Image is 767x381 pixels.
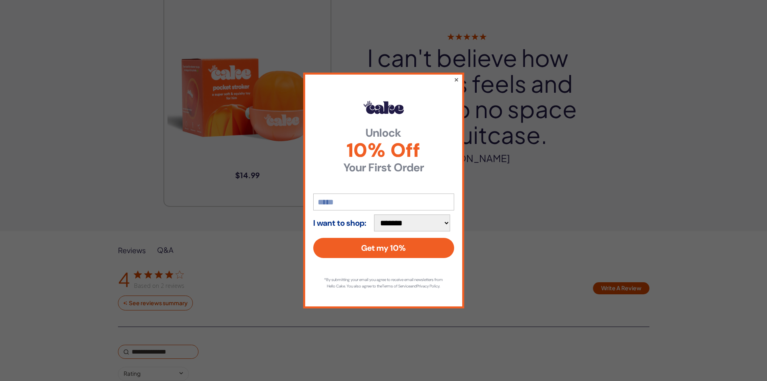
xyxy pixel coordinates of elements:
[313,127,454,139] strong: Unlock
[364,101,404,114] img: Hello Cake
[382,283,410,289] a: Terms of Service
[313,219,366,227] strong: I want to shop:
[313,238,454,258] button: Get my 10%
[313,141,454,160] span: 10% Off
[453,75,459,84] button: ×
[313,162,454,173] strong: Your First Order
[321,277,446,289] p: *By submitting your email you agree to receive email newsletters from Hello Cake. You also agree ...
[417,283,439,289] a: Privacy Policy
